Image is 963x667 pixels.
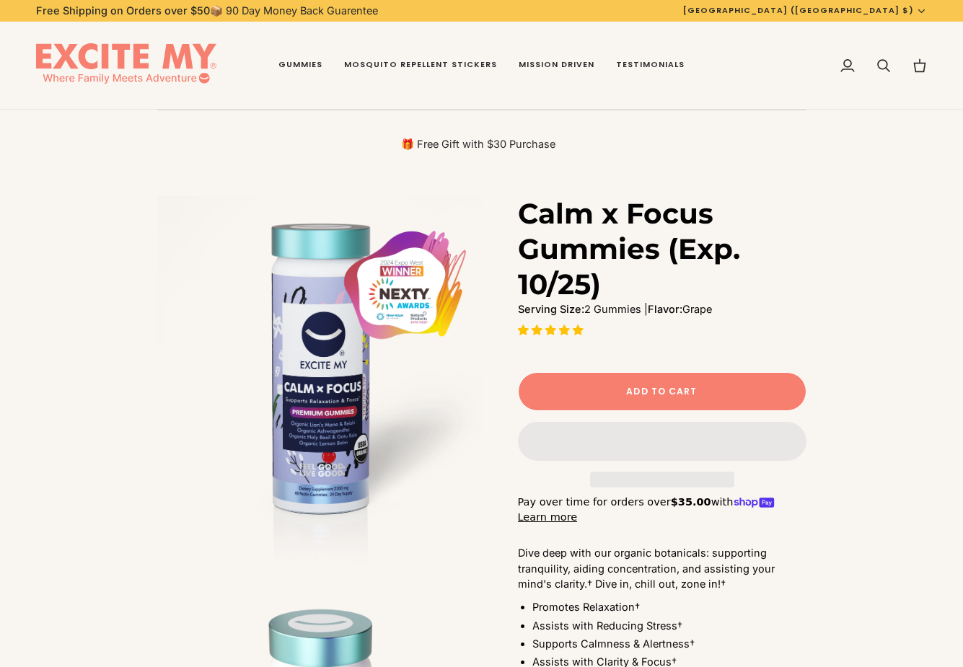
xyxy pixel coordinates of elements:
[648,303,682,315] strong: Flavor:
[518,196,796,301] h1: Calm x Focus Gummies (Exp. 10/25)
[344,59,497,71] span: Mosquito Repellent Stickers
[36,3,378,19] p: 📦 90 Day Money Back Guarentee
[518,301,806,317] p: 2 Gummies | Grape
[532,618,806,634] li: Assists with Reducing Stress†
[532,636,806,652] li: Supports Calmness & Alertness†
[518,303,584,315] strong: Serving Size:
[278,59,322,71] span: Gummies
[518,324,586,336] span: 5.00 stars
[672,4,938,17] button: [GEOGRAPHIC_DATA] ([GEOGRAPHIC_DATA] $)
[518,547,775,591] span: Dive deep with our organic botanicals: supporting tranquility, aiding concentration, and assistin...
[157,137,799,151] p: 🎁 Free Gift with $30 Purchase
[157,196,482,586] img: Calm x Focus Gummies (Exp. 10/25)
[532,599,806,615] li: Promotes Relaxation†
[519,59,594,71] span: Mission Driven
[626,385,697,398] span: Add to Cart
[616,59,685,71] span: Testimonials
[508,22,605,110] a: Mission Driven
[518,372,806,411] button: Add to Cart
[605,22,695,110] a: Testimonials
[268,22,333,110] a: Gummies
[36,43,216,88] img: EXCITE MY®
[36,4,210,17] strong: Free Shipping on Orders over $50
[333,22,508,110] a: Mosquito Repellent Stickers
